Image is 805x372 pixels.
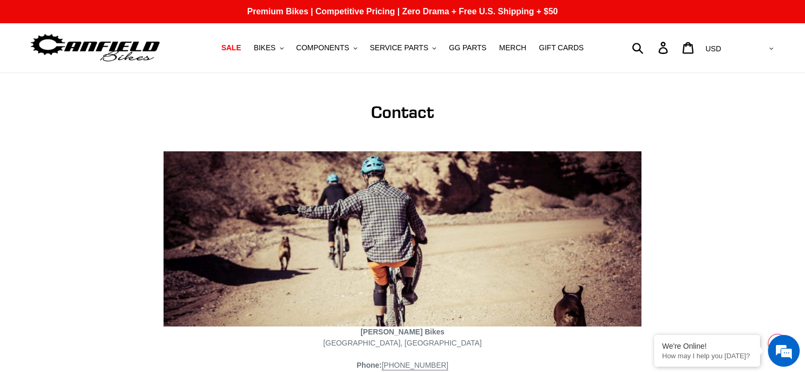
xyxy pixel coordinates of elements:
[533,41,589,55] a: GIFT CARDS
[494,41,531,55] a: MERCH
[499,43,526,52] span: MERCH
[164,102,641,122] h1: Contact
[638,36,665,59] input: Search
[254,43,275,52] span: BIKES
[370,43,428,52] span: SERVICE PARTS
[221,43,241,52] span: SALE
[29,31,161,65] img: Canfield Bikes
[216,41,246,55] a: SALE
[365,41,441,55] button: SERVICE PARTS
[360,328,445,336] strong: [PERSON_NAME] Bikes
[539,43,584,52] span: GIFT CARDS
[248,41,288,55] button: BIKES
[382,361,448,370] a: [PHONE_NUMBER]
[662,342,752,350] div: We're Online!
[449,43,486,52] span: GG PARTS
[662,352,752,360] p: How may I help you today?
[296,43,349,52] span: COMPONENTS
[291,41,363,55] button: COMPONENTS
[357,361,382,369] strong: Phone:
[323,339,482,347] span: [GEOGRAPHIC_DATA], [GEOGRAPHIC_DATA]
[444,41,492,55] a: GG PARTS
